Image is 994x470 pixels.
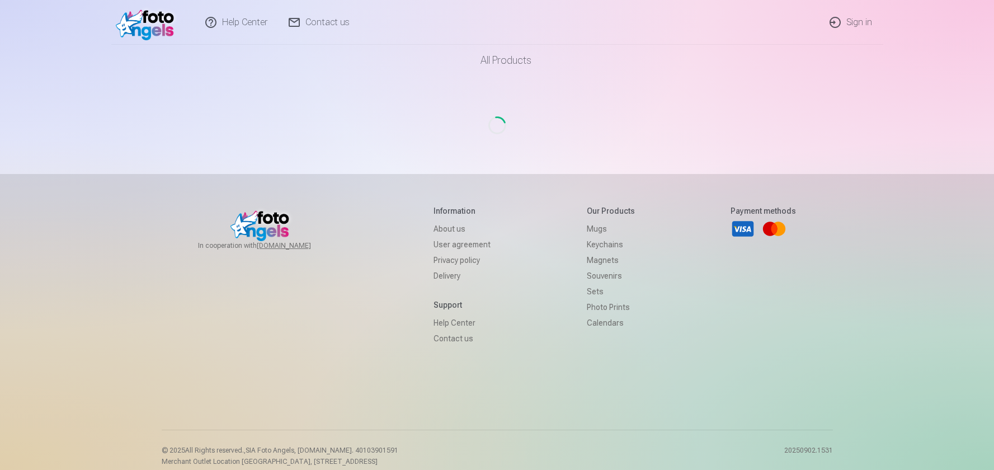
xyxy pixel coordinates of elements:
p: © 2025 All Rights reserved. , [162,446,398,455]
h5: Payment methods [731,205,796,217]
h5: Information [434,205,491,217]
p: Merchant Outlet Location [GEOGRAPHIC_DATA], [STREET_ADDRESS] [162,457,398,466]
p: 20250902.1531 [784,446,833,466]
a: Visa [731,217,755,241]
a: About us [434,221,491,237]
a: Mastercard [762,217,786,241]
a: Privacy policy [434,252,491,268]
a: [DOMAIN_NAME] [257,241,338,250]
a: Mugs [587,221,635,237]
h5: Support [434,299,491,311]
a: Delivery [434,268,491,284]
span: In cooperation with [198,241,338,250]
img: /fa1 [116,4,180,40]
a: Keychains [587,237,635,252]
a: Sets [587,284,635,299]
a: Help Center [434,315,491,331]
a: User agreement [434,237,491,252]
a: Photo prints [587,299,635,315]
a: Magnets [587,252,635,268]
span: SIA Foto Angels, [DOMAIN_NAME]. 40103901591 [246,446,398,454]
a: Contact us [434,331,491,346]
a: Calendars [587,315,635,331]
a: All products [449,45,545,76]
h5: Our products [587,205,635,217]
a: Souvenirs [587,268,635,284]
